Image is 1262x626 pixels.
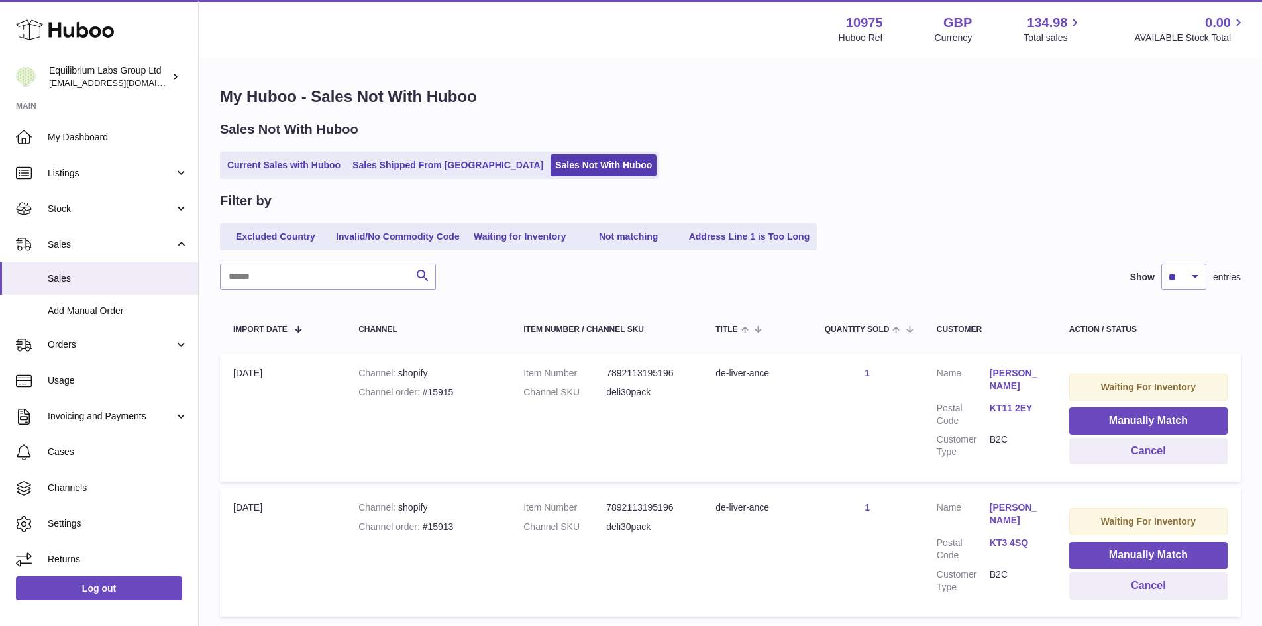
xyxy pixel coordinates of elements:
a: 1 [865,502,870,513]
span: Usage [48,374,188,387]
dd: deli30pack [606,386,689,399]
dt: Channel SKU [523,521,606,533]
div: #15913 [358,521,497,533]
dt: Postal Code [937,537,990,562]
dt: Name [937,501,990,530]
dd: 7892113195196 [606,501,689,514]
h2: Filter by [220,192,272,210]
a: Log out [16,576,182,600]
span: AVAILABLE Stock Total [1134,32,1246,44]
dd: B2C [990,568,1043,594]
button: Manually Match [1069,407,1228,435]
div: shopify [358,501,497,514]
a: 134.98 Total sales [1024,14,1082,44]
div: de-liver-ance [715,367,798,380]
span: Returns [48,553,188,566]
div: Item Number / Channel SKU [523,325,689,334]
a: [PERSON_NAME] [990,501,1043,527]
span: Listings [48,167,174,180]
div: shopify [358,367,497,380]
span: Settings [48,517,188,530]
a: KT11 2EY [990,402,1043,415]
a: Sales Not With Huboo [551,154,657,176]
div: Action / Status [1069,325,1228,334]
a: Current Sales with Huboo [223,154,345,176]
img: huboo@equilibriumlabs.com [16,67,36,87]
label: Show [1130,271,1155,284]
a: Excluded Country [223,226,329,248]
a: Not matching [576,226,682,248]
button: Manually Match [1069,542,1228,569]
strong: Channel [358,502,398,513]
button: Cancel [1069,438,1228,465]
strong: Channel order [358,387,423,397]
div: de-liver-ance [715,501,798,514]
div: #15915 [358,386,497,399]
a: KT3 4SQ [990,537,1043,549]
dt: Channel SKU [523,386,606,399]
span: Total sales [1024,32,1082,44]
a: Invalid/No Commodity Code [331,226,464,248]
strong: Channel order [358,521,423,532]
a: Address Line 1 is Too Long [684,226,815,248]
h2: Sales Not With Huboo [220,121,358,138]
span: Sales [48,238,174,251]
div: Equilibrium Labs Group Ltd [49,64,168,89]
span: 134.98 [1027,14,1067,32]
span: Orders [48,339,174,351]
a: 1 [865,368,870,378]
span: Quantity Sold [825,325,890,334]
span: Add Manual Order [48,305,188,317]
div: Currency [935,32,973,44]
div: Channel [358,325,497,334]
dd: 7892113195196 [606,367,689,380]
a: Waiting for Inventory [467,226,573,248]
a: 0.00 AVAILABLE Stock Total [1134,14,1246,44]
dt: Item Number [523,367,606,380]
dd: B2C [990,433,1043,458]
dt: Postal Code [937,402,990,427]
span: Import date [233,325,288,334]
span: Cases [48,446,188,458]
div: Customer [937,325,1043,334]
span: Title [715,325,737,334]
dt: Customer Type [937,568,990,594]
dt: Name [937,367,990,395]
strong: Waiting For Inventory [1101,516,1196,527]
strong: Channel [358,368,398,378]
span: [EMAIL_ADDRESS][DOMAIN_NAME] [49,78,195,88]
span: My Dashboard [48,131,188,144]
a: Sales Shipped From [GEOGRAPHIC_DATA] [348,154,548,176]
strong: GBP [943,14,972,32]
dd: deli30pack [606,521,689,533]
dt: Item Number [523,501,606,514]
td: [DATE] [220,488,345,616]
span: Stock [48,203,174,215]
strong: 10975 [846,14,883,32]
div: Huboo Ref [839,32,883,44]
span: 0.00 [1205,14,1231,32]
strong: Waiting For Inventory [1101,382,1196,392]
button: Cancel [1069,572,1228,600]
h1: My Huboo - Sales Not With Huboo [220,86,1241,107]
span: entries [1213,271,1241,284]
td: [DATE] [220,354,345,482]
a: [PERSON_NAME] [990,367,1043,392]
span: Invoicing and Payments [48,410,174,423]
dt: Customer Type [937,433,990,458]
span: Sales [48,272,188,285]
span: Channels [48,482,188,494]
